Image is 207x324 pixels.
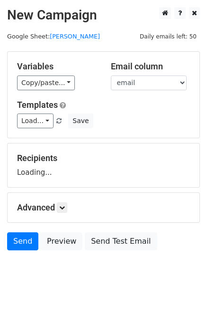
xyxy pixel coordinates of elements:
h5: Advanced [17,202,190,213]
a: Load... [17,114,54,128]
a: [PERSON_NAME] [50,33,100,40]
h5: Email column [111,61,190,72]
a: Send [7,232,38,250]
h5: Recipients [17,153,190,163]
button: Save [68,114,93,128]
h2: New Campaign [7,7,200,23]
small: Google Sheet: [7,33,100,40]
a: Templates [17,100,58,110]
div: Loading... [17,153,190,178]
h5: Variables [17,61,97,72]
span: Daily emails left: 50 [136,31,200,42]
a: Send Test Email [85,232,157,250]
a: Daily emails left: 50 [136,33,200,40]
a: Preview [41,232,82,250]
a: Copy/paste... [17,76,75,90]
